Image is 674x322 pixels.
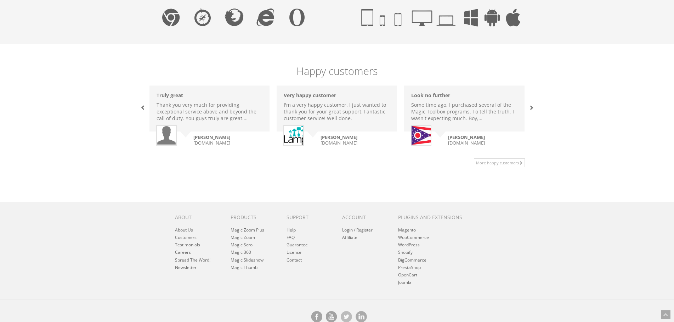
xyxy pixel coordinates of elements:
a: Magic Slideshow [231,257,264,263]
p: Thank you very much for providing exceptional service above and beyond the call of duty. You guys... [157,101,263,122]
img: Tablet, phone, smartphone, desktop, laptop, Windows, Android, iOS [361,8,520,27]
a: WordPress [398,242,420,248]
strong: [PERSON_NAME] [193,134,230,140]
a: OpenCart [398,272,417,278]
small: [DOMAIN_NAME] [411,134,531,146]
a: PrestaShop [398,264,421,270]
small: [DOMAIN_NAME] [156,134,277,146]
a: Joomla [398,279,412,285]
a: Newsletter [175,264,197,270]
h6: Account [342,215,387,220]
a: Contact [287,257,302,263]
a: WooCommerce [398,234,429,240]
img: Imtiaz Jamil, tusneembridal.co.uk [157,126,176,145]
a: BigCommerce [398,257,426,263]
a: Help [287,227,296,233]
h6: Plugins and extensions [398,215,471,220]
h5: Happy customers [135,65,539,77]
strong: [PERSON_NAME] [448,134,485,140]
a: Magic Zoom Plus [231,227,264,233]
a: Magic Scroll [231,242,255,248]
a: License [287,249,301,255]
p: I'm a very happy customer. I just wanted to thank you for your great support. Fantastic customer ... [284,101,390,122]
a: Magic Thumb [231,264,257,270]
a: Login / Register [342,227,373,233]
p: Some time ago, I purchased several of the Magic Toolbox programs. To tell the truth, I wasn't exp... [411,101,517,122]
h6: About [175,215,220,220]
small: [DOMAIN_NAME] [283,134,404,146]
a: About Us [175,227,193,233]
a: Affiliate [342,234,357,240]
h6: Truly great [157,93,263,98]
a: Magic Zoom [231,234,255,240]
img: Chrome, Safari, Firefox, IE, Opera [162,8,305,26]
a: Magic 360 [231,249,251,255]
a: Magento [398,227,416,233]
img: Jim Weinberg, ohiobuttons.org [412,126,443,145]
a: Guarantee [287,242,308,248]
h6: Products [231,215,276,220]
a: Shopify [398,249,413,255]
a: Careers [175,249,191,255]
strong: [PERSON_NAME] [321,134,357,140]
h6: Very happy customer [284,93,390,98]
h6: Look no further [411,93,517,98]
a: More happy customers [474,158,525,167]
a: Spread The Word! [175,257,210,263]
h6: Support [287,215,332,220]
img: Marcel, lamparas.tv [284,126,332,145]
a: FAQ [287,234,295,240]
a: Testimonials [175,242,200,248]
a: Customers [175,234,197,240]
